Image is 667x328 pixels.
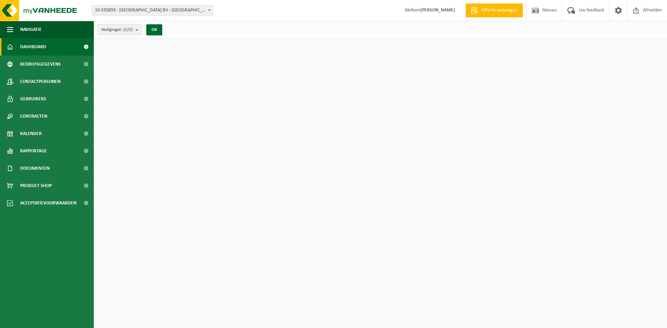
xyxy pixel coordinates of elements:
span: Dashboard [20,38,46,56]
strong: [PERSON_NAME] [420,8,455,13]
a: Offerte aanvragen [466,3,523,17]
count: (2/2) [123,27,133,32]
span: Vestigingen [101,25,133,35]
span: Gebruikers [20,90,46,108]
span: Product Shop [20,177,52,194]
span: 10-535859 - RAPID ROAD BV - KOOIGEM [92,5,213,16]
span: Contracten [20,108,47,125]
span: Documenten [20,160,50,177]
span: Offerte aanvragen [480,7,519,14]
span: Navigatie [20,21,42,38]
span: Contactpersonen [20,73,60,90]
iframe: chat widget [3,313,116,328]
button: Vestigingen(2/2) [97,24,142,35]
span: 10-535859 - RAPID ROAD BV - KOOIGEM [92,6,213,15]
button: OK [146,24,162,35]
span: Bedrijfsgegevens [20,56,61,73]
span: Kalender [20,125,42,142]
span: Rapportage [20,142,47,160]
span: Acceptatievoorwaarden [20,194,76,212]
